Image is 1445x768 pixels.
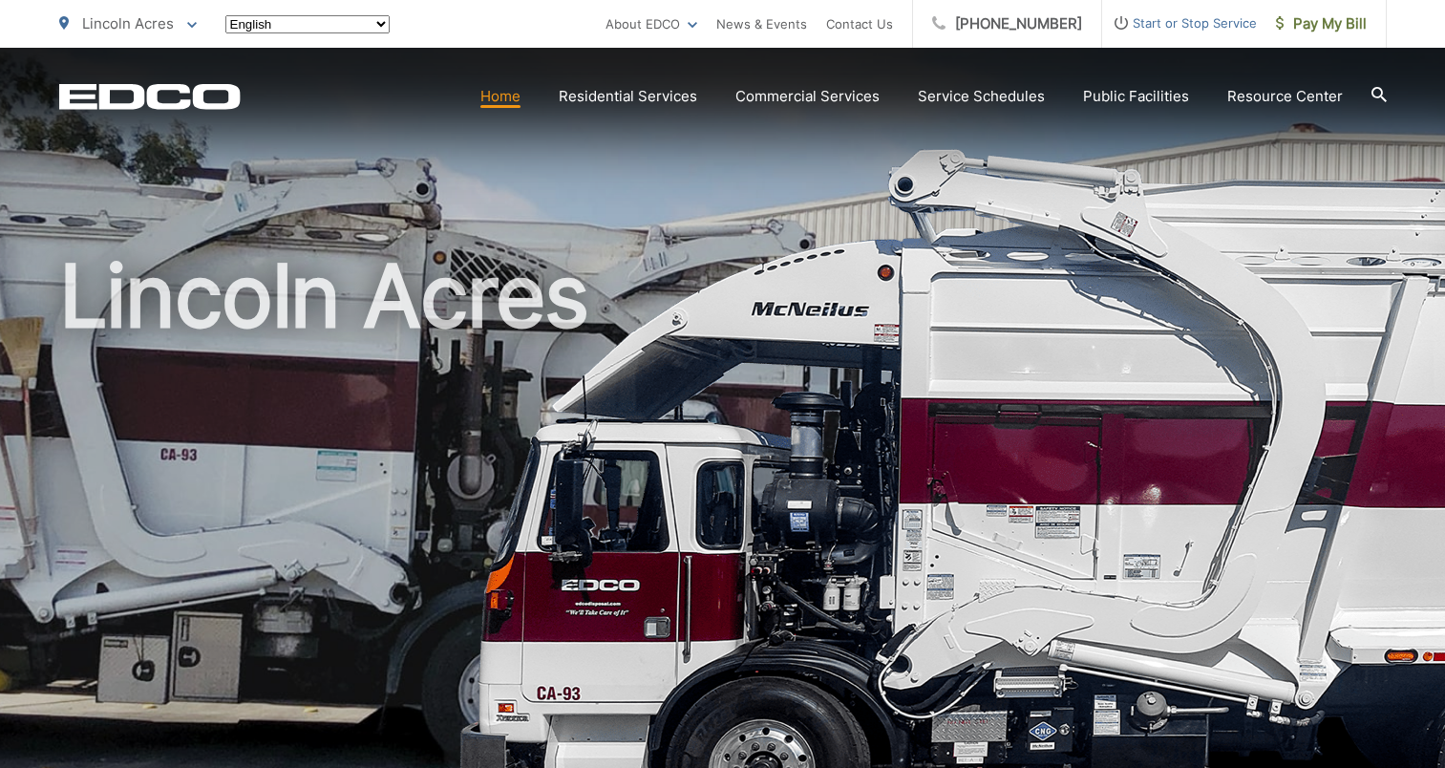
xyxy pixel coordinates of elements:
a: Service Schedules [918,85,1045,108]
a: Commercial Services [735,85,880,108]
a: Contact Us [826,12,893,35]
a: Resource Center [1227,85,1343,108]
a: Residential Services [559,85,697,108]
span: Lincoln Acres [82,14,174,32]
a: News & Events [716,12,807,35]
a: About EDCO [606,12,697,35]
a: EDCD logo. Return to the homepage. [59,83,241,110]
a: Home [480,85,521,108]
span: Pay My Bill [1276,12,1367,35]
a: Public Facilities [1083,85,1189,108]
select: Select a language [225,15,390,33]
